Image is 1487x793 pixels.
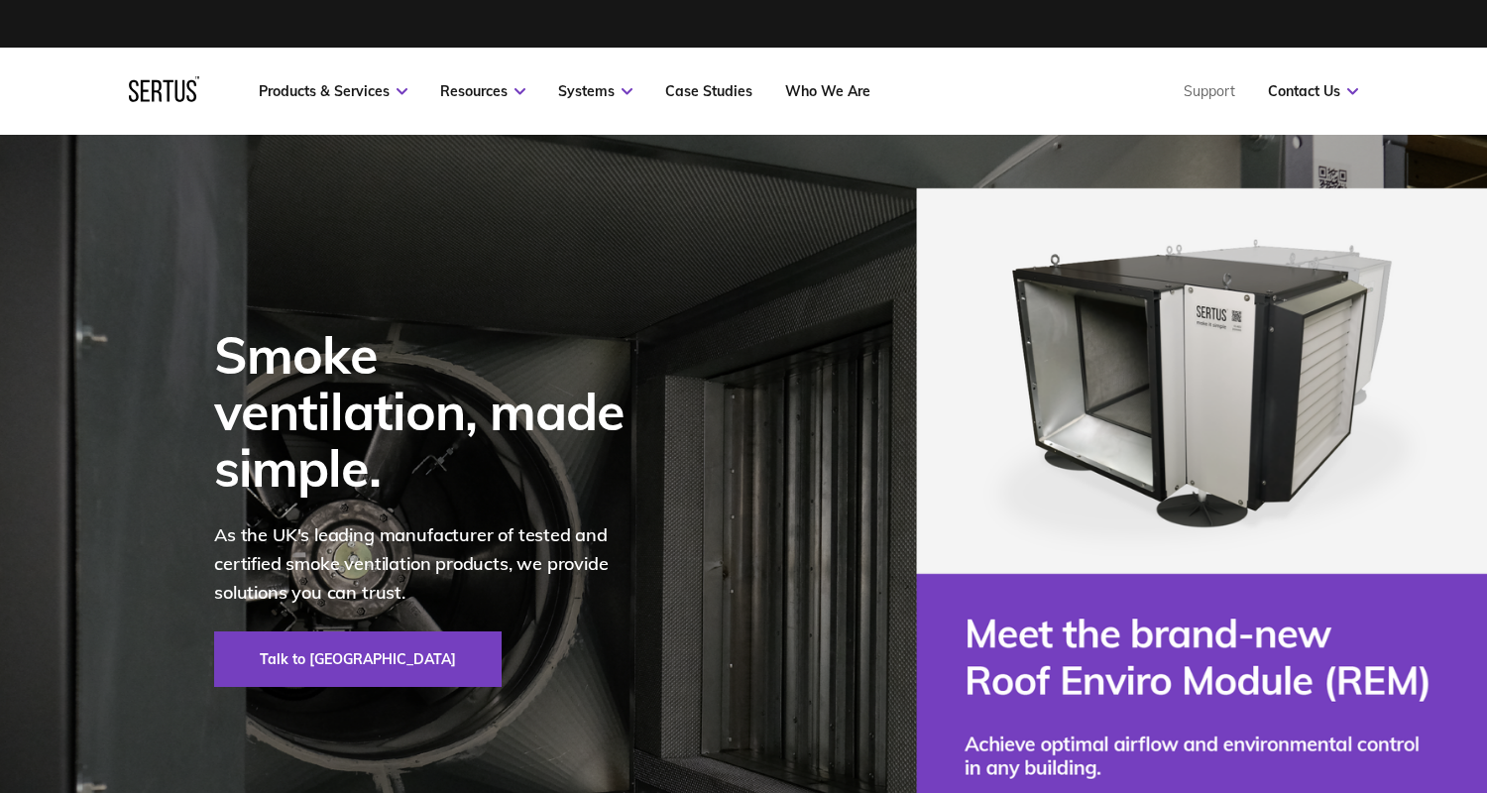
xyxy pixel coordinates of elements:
[440,82,525,100] a: Resources
[214,631,502,687] a: Talk to [GEOGRAPHIC_DATA]
[785,82,870,100] a: Who We Are
[665,82,752,100] a: Case Studies
[259,82,407,100] a: Products & Services
[214,326,650,497] div: Smoke ventilation, made simple.
[558,82,632,100] a: Systems
[1184,82,1235,100] a: Support
[1268,82,1358,100] a: Contact Us
[214,521,650,607] p: As the UK's leading manufacturer of tested and certified smoke ventilation products, we provide s...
